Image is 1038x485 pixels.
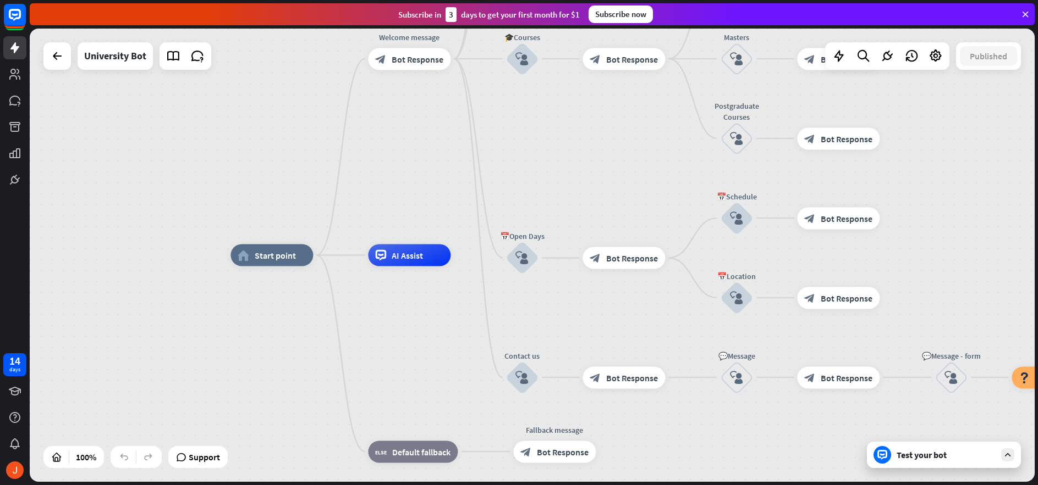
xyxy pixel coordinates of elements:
span: Bot Response [606,372,658,383]
div: Fallback message [505,424,604,435]
div: Subscribe in days to get your first month for $1 [398,7,580,22]
span: Bot Response [392,53,443,64]
i: block_user_input [515,252,529,265]
i: home_2 [238,250,249,261]
div: Test your bot [897,449,996,460]
i: block_fallback [375,446,387,457]
i: block_user_input [730,132,743,145]
i: block_user_input [730,211,743,225]
span: AI Assist [392,250,423,261]
div: 💬Message - form [918,350,984,361]
i: block_bot_response [804,372,815,383]
a: 14 days [3,353,26,376]
div: Contact us [489,350,555,361]
i: block_question [1019,372,1030,383]
i: block_user_input [730,371,743,384]
i: block_bot_response [375,53,386,64]
div: Masters [704,31,770,42]
div: Postgraduate Courses [704,100,770,122]
i: block_user_input [730,52,743,65]
div: Subscribe now [589,5,653,23]
span: Bot Response [821,133,872,144]
span: Default fallback [392,446,451,457]
span: Bot Response [821,372,872,383]
div: 💬Message [704,350,770,361]
div: days [9,366,20,373]
button: Published [960,46,1017,66]
i: block_bot_response [804,292,815,303]
span: Bot Response [821,292,872,303]
i: block_user_input [515,52,529,65]
i: block_bot_response [804,133,815,144]
div: 📅Schedule [704,191,770,202]
div: Welcome message [360,31,459,42]
i: block_user_input [944,371,958,384]
div: 3 [446,7,457,22]
i: block_bot_response [590,53,601,64]
span: Bot Response [606,253,658,264]
div: 🎓Courses [489,31,555,42]
i: block_bot_response [590,253,601,264]
span: Bot Response [821,53,872,64]
div: 14 [9,356,20,366]
span: Support [189,448,220,466]
div: University Bot [84,42,146,70]
div: 100% [73,448,100,466]
i: block_user_input [730,291,743,304]
i: block_bot_response [804,53,815,64]
span: Bot Response [606,53,658,64]
i: block_bot_response [590,372,601,383]
span: Start point [255,250,296,261]
i: block_bot_response [520,446,531,457]
button: Open LiveChat chat widget [9,4,42,37]
span: Bot Response [821,213,872,224]
i: block_user_input [515,371,529,384]
div: 📅Open Days [489,231,555,242]
span: Bot Response [537,446,589,457]
div: 📅Location [704,270,770,281]
i: block_bot_response [804,213,815,224]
